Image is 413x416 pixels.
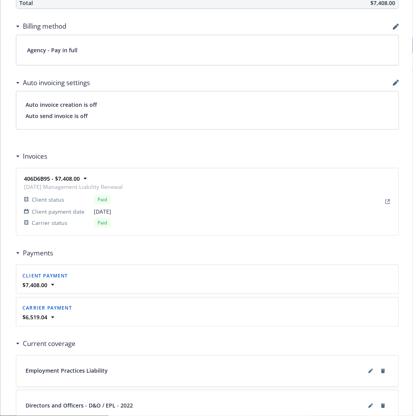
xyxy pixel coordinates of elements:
div: Paid [94,218,111,228]
a: View Invoice [383,197,392,206]
span: Auto invoice creation is off [26,101,389,109]
div: Payments [16,248,53,258]
strong: 406D6B95 - $7,408.00 [24,175,80,182]
div: Agency - Pay in full [16,35,399,65]
h3: Payments [23,248,53,258]
div: Billing method [16,21,66,31]
h3: Auto invoicing settings [23,78,90,88]
span: [DATE] [94,207,123,216]
span: Carrier payment [22,305,72,312]
h3: Billing method [23,21,66,31]
span: [DATE] Management Liability Renewal [24,183,123,191]
div: Auto invoicing settings [16,78,90,88]
div: Current coverage [16,339,76,349]
span: Client payment date [32,207,84,216]
h3: Invoices [23,151,47,161]
span: Employment Practices Liability [26,367,108,375]
span: Client status [32,195,64,204]
span: Directors and Officers - D&O / EPL - 2022 [26,402,133,410]
span: Client payment [22,272,68,279]
strong: $7,408.00 [22,281,47,289]
span: Carrier status [32,219,67,227]
h3: Current coverage [23,339,76,349]
strong: $6,519.04 [22,314,47,321]
div: Paid [94,195,111,204]
span: Auto send invoice is off [26,112,389,120]
div: Invoices [16,151,47,161]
